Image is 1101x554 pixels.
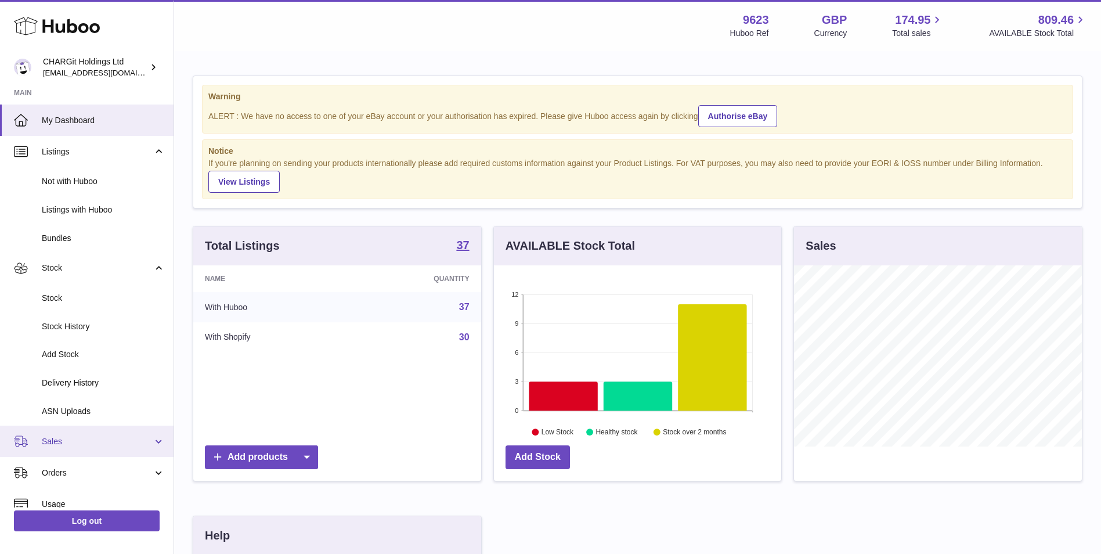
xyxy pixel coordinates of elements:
[1038,12,1074,28] span: 809.46
[698,105,778,127] a: Authorise eBay
[743,12,769,28] strong: 9623
[42,436,153,447] span: Sales
[456,239,469,253] a: 37
[42,377,165,388] span: Delivery History
[43,56,147,78] div: CHARGit Holdings Ltd
[193,265,348,292] th: Name
[989,28,1087,39] span: AVAILABLE Stock Total
[892,12,944,39] a: 174.95 Total sales
[822,12,847,28] strong: GBP
[542,429,574,437] text: Low Stock
[42,467,153,479] span: Orders
[208,91,1067,102] strong: Warning
[208,103,1067,127] div: ALERT : We have no access to one of your eBay account or your authorisation has expired. Please g...
[208,146,1067,157] strong: Notice
[205,528,230,544] h3: Help
[193,292,348,322] td: With Huboo
[663,429,726,437] text: Stock over 2 months
[515,349,518,356] text: 6
[42,176,165,187] span: Not with Huboo
[506,238,635,254] h3: AVAILABLE Stock Total
[193,322,348,352] td: With Shopify
[14,59,31,76] img: internalAdmin-9623@internal.huboo.com
[895,12,930,28] span: 174.95
[42,321,165,332] span: Stock History
[506,445,570,469] a: Add Stock
[42,146,153,157] span: Listings
[348,265,481,292] th: Quantity
[456,239,469,251] strong: 37
[42,499,165,510] span: Usage
[43,68,171,77] span: [EMAIL_ADDRESS][DOMAIN_NAME]
[806,238,836,254] h3: Sales
[42,293,165,304] span: Stock
[511,291,518,298] text: 12
[42,406,165,417] span: ASN Uploads
[814,28,847,39] div: Currency
[459,332,470,342] a: 30
[459,302,470,312] a: 37
[892,28,944,39] span: Total sales
[515,407,518,414] text: 0
[42,349,165,360] span: Add Stock
[595,429,638,437] text: Healthy stock
[730,28,769,39] div: Huboo Ref
[205,238,280,254] h3: Total Listings
[515,378,518,385] text: 3
[14,510,160,531] a: Log out
[42,204,165,215] span: Listings with Huboo
[208,171,280,193] a: View Listings
[205,445,318,469] a: Add products
[42,115,165,126] span: My Dashboard
[42,233,165,244] span: Bundles
[515,320,518,327] text: 9
[989,12,1087,39] a: 809.46 AVAILABLE Stock Total
[42,262,153,274] span: Stock
[208,158,1067,193] div: If you're planning on sending your products internationally please add required customs informati...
